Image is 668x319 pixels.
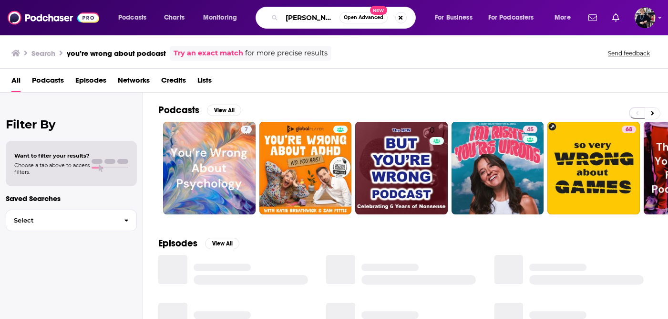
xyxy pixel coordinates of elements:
p: Saved Searches [6,194,137,203]
h2: Episodes [158,237,197,249]
button: Open AdvancedNew [339,12,388,23]
a: Show notifications dropdown [608,10,623,26]
img: Podchaser - Follow, Share and Rate Podcasts [8,9,99,27]
span: 7 [245,125,248,135]
button: open menu [482,10,548,25]
button: open menu [112,10,159,25]
h3: Search [31,49,55,58]
span: 68 [626,125,632,135]
a: 68 [622,126,636,133]
h3: you’re wrong about podcast [67,49,166,58]
span: Open Advanced [344,15,383,20]
div: 0 [430,126,444,211]
span: Charts [164,11,185,24]
a: Episodes [75,73,106,92]
a: Credits [161,73,186,92]
span: Want to filter your results? [14,152,90,159]
span: New [370,6,387,15]
a: Charts [158,10,190,25]
span: Select [6,217,116,223]
a: 68 [547,122,640,214]
a: Podcasts [32,73,64,92]
button: open menu [428,10,484,25]
a: Lists [197,73,212,92]
a: 45 [452,122,544,214]
span: For Business [435,11,473,24]
a: Networks [118,73,150,92]
a: 45 [523,126,537,133]
h2: Filter By [6,117,137,131]
button: open menu [196,10,249,25]
span: 45 [527,125,534,135]
span: More [555,11,571,24]
button: Send feedback [605,49,653,57]
a: 0 [355,122,448,214]
div: Search podcasts, credits, & more... [265,7,425,29]
span: For Podcasters [488,11,534,24]
a: Try an exact match [174,48,243,59]
button: Select [6,210,137,231]
span: Podcasts [118,11,146,24]
h2: Podcasts [158,104,199,116]
button: Show profile menu [635,7,656,28]
a: PodcastsView All [158,104,241,116]
span: for more precise results [245,48,328,59]
span: Monitoring [203,11,237,24]
button: open menu [548,10,583,25]
span: Logged in as ndewey [635,7,656,28]
a: 7 [241,126,252,133]
img: User Profile [635,7,656,28]
input: Search podcasts, credits, & more... [282,10,339,25]
a: All [11,73,21,92]
a: 7 [163,122,256,214]
span: Choose a tab above to access filters. [14,162,90,175]
button: View All [205,238,239,249]
a: EpisodesView All [158,237,239,249]
button: View All [207,105,241,116]
a: Show notifications dropdown [585,10,601,26]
